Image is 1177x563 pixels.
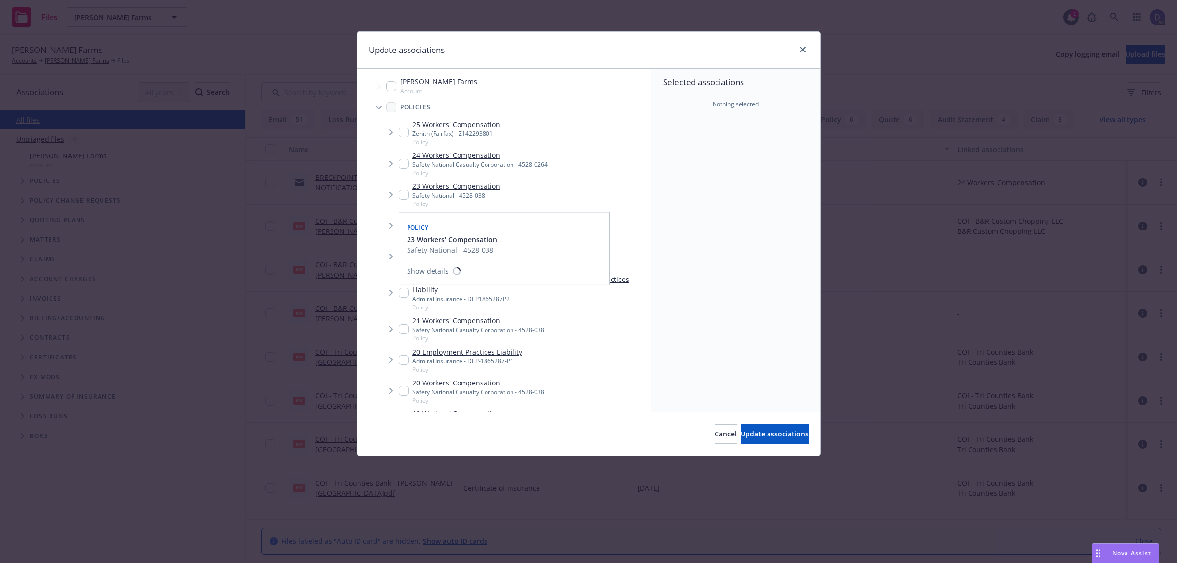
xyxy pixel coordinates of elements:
a: 20 Workers' Compensation [412,378,544,388]
a: 23 Workers' Compensation [412,181,500,191]
span: Nova Assist [1112,549,1151,557]
span: Policy [412,200,500,208]
div: Safety National Casualty Corporation - 4528-038 [412,326,544,334]
span: Policies [400,104,431,110]
span: Cancel [715,429,737,438]
span: Policy [412,365,522,374]
span: [PERSON_NAME] Farms [400,77,477,87]
a: 25 Workers' Compensation [412,119,500,129]
span: Safety National - 4528-038 [407,245,497,255]
span: Update associations [741,429,809,438]
span: Account [400,87,477,95]
button: 23 Workers' Compensation [407,234,497,245]
div: Safety National Casualty Corporation - 4528-038 [412,388,544,396]
div: Safety National Casualty Corporation - 4528-0264 [412,160,548,169]
div: Zenith (Fairfax) - Z142293801 [412,129,500,138]
a: 21 Workers' Compensation [412,315,544,326]
div: Admiral Insurance - DEP1865287P2 [412,295,647,303]
span: Policy [412,334,544,342]
h1: Update associations [369,44,445,56]
span: Selected associations [663,77,809,88]
a: 20 Employment Practices Liability [412,347,522,357]
button: Cancel [715,424,737,444]
span: Policy [412,169,548,177]
span: Policy [407,223,429,231]
button: Update associations [741,424,809,444]
a: 24 Workers' Compensation [412,150,548,160]
span: Policy [412,303,647,311]
div: Drag to move [1092,544,1104,563]
a: close [797,44,809,55]
button: Nova Assist [1092,543,1159,563]
div: Safety National - 4528-038 [412,191,500,200]
span: Policy [412,138,500,146]
span: Nothing selected [713,100,759,109]
a: 19 Workers' Compensation [412,409,544,419]
span: Policy [412,396,544,405]
div: Admiral Insurance - DEP-1865287-P1 [412,357,522,365]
